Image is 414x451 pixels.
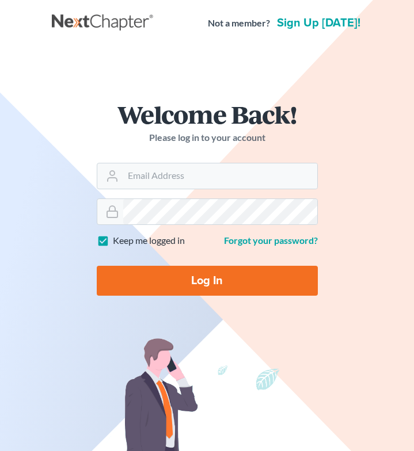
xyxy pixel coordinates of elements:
[208,17,270,30] strong: Not a member?
[97,131,318,144] p: Please log in to your account
[224,235,318,246] a: Forgot your password?
[113,234,185,247] label: Keep me logged in
[97,266,318,296] input: Log In
[123,163,317,189] input: Email Address
[97,102,318,127] h1: Welcome Back!
[275,17,363,29] a: Sign up [DATE]!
